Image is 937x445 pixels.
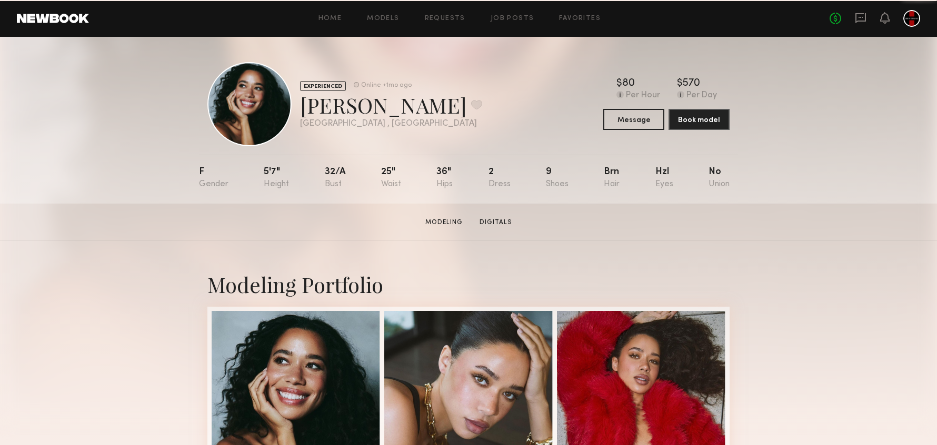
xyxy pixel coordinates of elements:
[616,78,622,89] div: $
[199,167,228,189] div: F
[264,167,289,189] div: 5'7"
[300,119,482,128] div: [GEOGRAPHIC_DATA] , [GEOGRAPHIC_DATA]
[604,167,620,189] div: Brn
[683,78,700,89] div: 570
[421,218,467,227] a: Modeling
[475,218,516,227] a: Digitals
[425,15,465,22] a: Requests
[546,167,569,189] div: 9
[207,270,730,298] div: Modeling Portfolio
[669,109,730,130] button: Book model
[655,167,673,189] div: Hzl
[318,15,342,22] a: Home
[603,109,664,130] button: Message
[300,81,346,91] div: EXPERIENCED
[626,91,660,100] div: Per Hour
[436,167,453,189] div: 36"
[677,78,683,89] div: $
[489,167,511,189] div: 2
[622,78,635,89] div: 80
[325,167,346,189] div: 32/a
[709,167,730,189] div: No
[361,82,412,89] div: Online +1mo ago
[381,167,401,189] div: 25"
[491,15,534,22] a: Job Posts
[559,15,601,22] a: Favorites
[367,15,399,22] a: Models
[686,91,717,100] div: Per Day
[300,91,482,119] div: [PERSON_NAME]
